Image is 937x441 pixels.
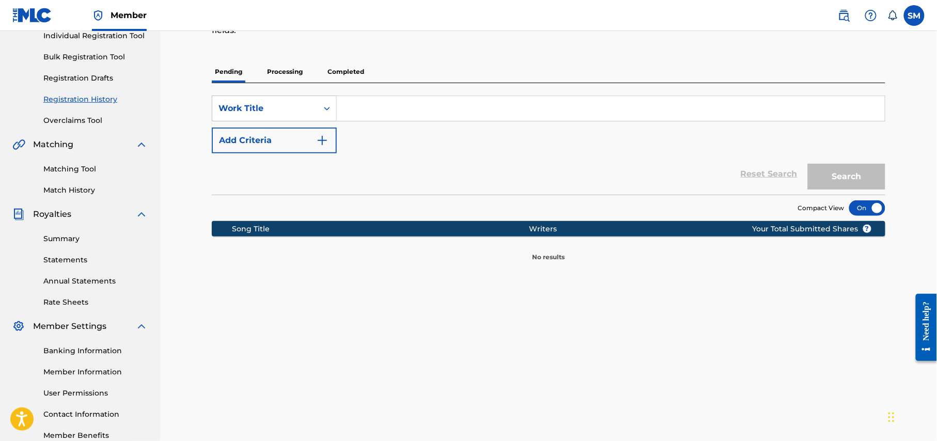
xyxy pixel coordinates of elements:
a: Bulk Registration Tool [43,52,148,62]
img: search [838,9,850,22]
a: Individual Registration Tool [43,30,148,41]
span: ? [863,225,871,233]
img: expand [135,138,148,151]
a: Member Benefits [43,430,148,441]
a: Match History [43,185,148,196]
img: expand [135,320,148,333]
a: Statements [43,255,148,265]
a: Public Search [834,5,854,26]
a: User Permissions [43,388,148,399]
span: Member [111,9,147,21]
a: Registration History [43,94,148,105]
img: Top Rightsholder [92,9,104,22]
p: No results [533,240,565,262]
img: Matching [12,138,25,151]
div: Writers [529,224,785,234]
button: Add Criteria [212,128,337,153]
img: 9d2ae6d4665cec9f34b9.svg [316,134,329,147]
span: Royalties [33,208,71,220]
img: MLC Logo [12,8,52,23]
a: Banking Information [43,345,148,356]
a: Member Information [43,367,148,377]
a: Annual Statements [43,276,148,287]
a: Summary [43,233,148,244]
img: help [865,9,877,22]
span: Compact View [798,203,845,213]
a: Registration Drafts [43,73,148,84]
div: Help [861,5,881,26]
p: Processing [264,61,306,83]
img: Royalties [12,208,25,220]
a: Rate Sheets [43,297,148,308]
div: Work Title [218,102,311,115]
form: Search Form [212,96,885,195]
p: Pending [212,61,245,83]
div: Notifications [887,10,898,21]
span: Member Settings [33,320,106,333]
iframe: Resource Center [908,286,937,369]
span: Your Total Submitted Shares [753,224,872,234]
iframe: Chat Widget [885,391,937,441]
a: Matching Tool [43,164,148,175]
img: Member Settings [12,320,25,333]
img: expand [135,208,148,220]
div: User Menu [904,5,925,26]
div: Song Title [232,224,529,234]
span: Matching [33,138,73,151]
p: Completed [324,61,367,83]
div: Drag [888,402,895,433]
a: Overclaims Tool [43,115,148,126]
a: Contact Information [43,409,148,420]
